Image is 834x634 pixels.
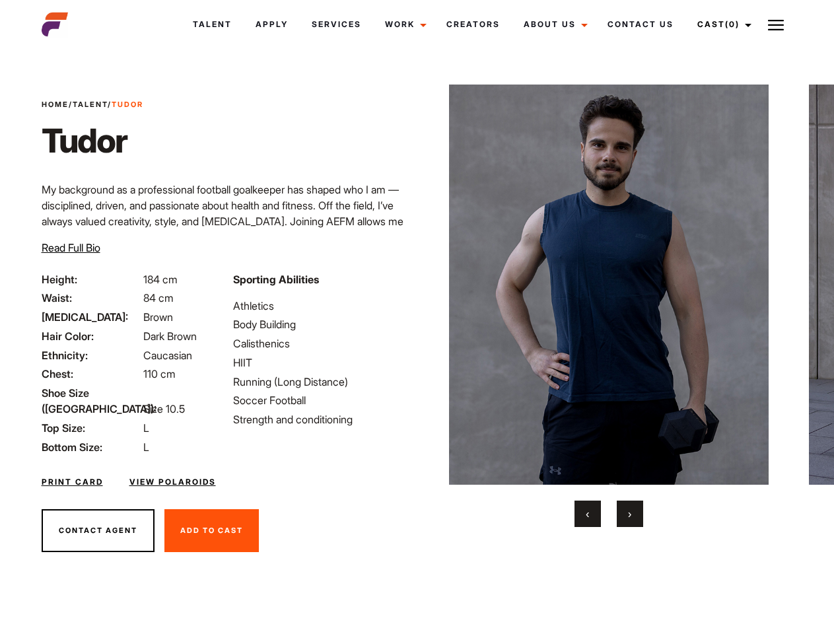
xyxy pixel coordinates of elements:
[42,241,100,254] span: Read Full Bio
[42,100,69,109] a: Home
[586,507,589,520] span: Previous
[233,392,409,408] li: Soccer Football
[233,335,409,351] li: Calisthenics
[143,330,197,343] span: Dark Brown
[233,316,409,332] li: Body Building
[42,347,141,363] span: Ethnicity:
[42,309,141,325] span: [MEDICAL_DATA]:
[143,440,149,454] span: L
[112,100,143,109] strong: Tudor
[233,355,409,370] li: HIIT
[42,182,409,261] p: My background as a professional football goalkeeper has shaped who I am — disciplined, driven, an...
[143,402,185,415] span: Size 10.5
[42,271,141,287] span: Height:
[42,328,141,344] span: Hair Color:
[143,421,149,435] span: L
[42,121,143,160] h1: Tudor
[164,509,259,553] button: Add To Cast
[233,273,319,286] strong: Sporting Abilities
[685,7,759,42] a: Cast(0)
[180,526,243,535] span: Add To Cast
[42,420,141,436] span: Top Size:
[373,7,434,42] a: Work
[42,476,103,488] a: Print Card
[233,374,409,390] li: Running (Long Distance)
[129,476,216,488] a: View Polaroids
[143,291,174,304] span: 84 cm
[42,99,143,110] span: / /
[725,19,740,29] span: (0)
[143,367,176,380] span: 110 cm
[628,507,631,520] span: Next
[244,7,300,42] a: Apply
[233,298,409,314] li: Athletics
[42,290,141,306] span: Waist:
[143,349,192,362] span: Caucasian
[143,310,173,324] span: Brown
[434,7,512,42] a: Creators
[42,366,141,382] span: Chest:
[42,439,141,455] span: Bottom Size:
[233,411,409,427] li: Strength and conditioning
[300,7,373,42] a: Services
[512,7,596,42] a: About Us
[768,17,784,33] img: Burger icon
[42,509,155,553] button: Contact Agent
[143,273,178,286] span: 184 cm
[42,385,141,417] span: Shoe Size ([GEOGRAPHIC_DATA]):
[42,11,68,38] img: cropped-aefm-brand-fav-22-square.png
[181,7,244,42] a: Talent
[596,7,685,42] a: Contact Us
[42,240,100,256] button: Read Full Bio
[73,100,108,109] a: Talent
